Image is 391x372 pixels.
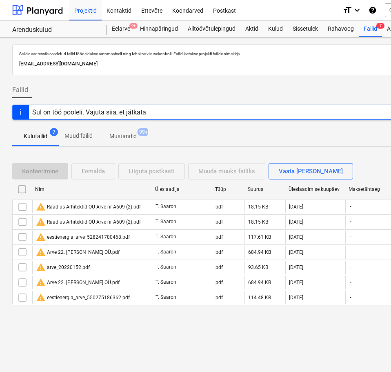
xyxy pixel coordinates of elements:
i: Abikeskus [369,5,377,15]
div: Failid [359,21,382,37]
p: Muud failid [64,132,93,140]
a: Eelarve9+ [107,21,135,37]
div: 117.61 KB [248,234,271,240]
a: Aktid [240,21,263,37]
div: [DATE] [289,219,303,225]
p: T. Saaron [156,294,176,301]
div: Arve 22. [PERSON_NAME] OÜ.pdf [36,247,120,257]
p: Mustandid [109,132,137,141]
span: 7 [50,128,58,136]
div: Sul on töö pooleli. Vajuta siia, et jätkata [32,108,146,116]
i: format_size [342,5,352,15]
span: warning [36,262,46,272]
span: Failid [12,85,28,95]
span: warning [36,232,46,242]
span: 7 [376,23,384,29]
span: warning [36,202,46,212]
span: - [349,233,352,240]
span: - [349,203,352,210]
div: Üleslaadimise kuupäev [289,186,342,192]
p: Kulufailid [24,132,47,141]
div: [DATE] [289,204,303,210]
div: Üleslaadija [155,186,209,192]
div: Suurus [248,186,282,192]
p: T. Saaron [156,264,176,271]
span: 99+ [138,128,149,136]
div: pdf [215,295,223,300]
div: [DATE] [289,264,303,270]
div: Tüüp [215,186,241,192]
p: T. Saaron [156,233,176,240]
span: - [349,218,352,225]
div: [DATE] [289,234,303,240]
div: pdf [215,234,223,240]
div: Raadius Arhitektid OÜ Arve nr A609 (2).pdf [36,217,141,227]
span: - [349,294,352,301]
div: [DATE] [289,249,303,255]
div: pdf [215,249,223,255]
div: Nimi [35,186,149,192]
p: T. Saaron [156,279,176,286]
p: T. Saaron [156,203,176,210]
div: [DATE] [289,280,303,285]
a: Alltöövõtulepingud [183,21,240,37]
button: Vaata [PERSON_NAME] [269,163,353,179]
div: Raadius Arhitektid OÜ Arve nr A609 (2).pdf [36,202,141,212]
i: keyboard_arrow_down [352,5,362,15]
div: [DATE] [289,295,303,300]
span: - [349,279,352,286]
div: pdf [215,219,223,225]
span: warning [36,247,46,257]
div: eestienergia_arve_550275186362.pdf [36,293,130,303]
span: warning [36,217,46,227]
p: T. Saaron [156,249,176,255]
span: warning [36,278,46,287]
a: Failid7 [359,21,382,37]
div: pdf [215,280,223,285]
div: 114.48 KB [248,295,271,300]
div: 684.94 KB [248,249,271,255]
span: warning [36,293,46,303]
div: arve_20220152.pdf [36,262,90,272]
div: 18.15 KB [248,204,268,210]
div: Eelarve [107,21,135,37]
div: 93.65 KB [248,264,268,270]
div: 684.94 KB [248,280,271,285]
a: Sissetulek [288,21,323,37]
a: Kulud [263,21,288,37]
p: T. Saaron [156,218,176,225]
div: Arve 22. [PERSON_NAME] OÜ.pdf [36,278,120,287]
div: pdf [215,204,223,210]
span: 9+ [129,23,138,29]
div: eestienergia_arve_528241780468.pdf [36,232,130,242]
div: pdf [215,264,223,270]
a: Hinnapäringud [135,21,183,37]
div: Vaata [PERSON_NAME] [279,166,343,177]
div: 18.15 KB [248,219,268,225]
div: Arenduskulud [12,26,97,34]
span: - [349,249,352,255]
a: Rahavoog [323,21,359,37]
span: - [349,264,352,271]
